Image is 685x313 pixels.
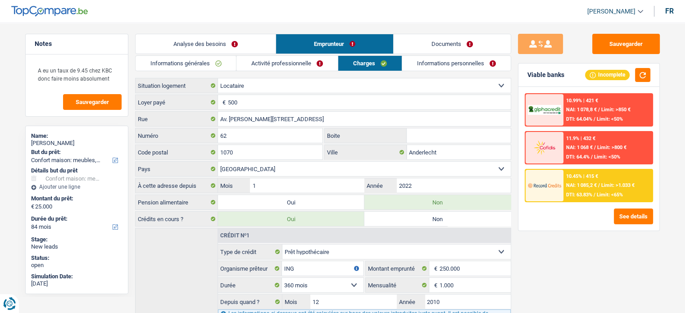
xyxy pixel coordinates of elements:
[31,215,121,222] label: Durée du prêt:
[366,278,430,292] label: Mensualité
[136,95,218,109] label: Loyer payé
[598,107,600,113] span: /
[31,203,34,210] span: €
[597,145,626,150] span: Limit: >800 €
[31,140,122,147] div: [PERSON_NAME]
[218,295,282,309] label: Depuis quand ?
[594,192,595,198] span: /
[31,236,122,243] div: Stage:
[218,95,228,109] span: €
[402,56,511,71] a: Informations personnelles
[528,105,561,115] img: AlphaCredit
[594,116,595,122] span: /
[528,139,561,156] img: Cofidis
[31,184,122,190] div: Ajouter une ligne
[31,132,122,140] div: Name:
[566,98,598,104] div: 10.99% | 421 €
[597,192,623,198] span: Limit: <65%
[250,178,364,193] input: MM
[587,8,635,15] span: [PERSON_NAME]
[394,34,511,54] a: Documents
[614,209,653,224] button: See details
[136,195,218,209] label: Pension alimentaire
[597,116,623,122] span: Limit: <50%
[594,154,620,160] span: Limit: <50%
[566,192,592,198] span: DTI: 63.83%
[591,154,593,160] span: /
[31,280,122,287] div: [DATE]
[31,149,121,156] label: But du prêt:
[218,245,282,259] label: Type de crédit
[397,295,425,309] label: Année
[601,107,631,113] span: Limit: >850 €
[429,278,439,292] span: €
[31,195,121,202] label: Montant du prêt:
[276,34,393,54] a: Emprunteur
[35,40,119,48] h5: Notes
[566,154,590,160] span: DTI: 64.4%
[396,178,510,193] input: AAAA
[585,70,630,80] div: Incomplete
[364,195,511,209] label: Non
[31,262,122,269] div: open
[592,34,660,54] button: Sauvegarder
[566,107,597,113] span: NAI: 1 078,8 €
[594,145,596,150] span: /
[566,145,593,150] span: NAI: 1 068 €
[218,278,282,292] label: Durée
[566,116,592,122] span: DTI: 64.04%
[528,177,561,194] img: Record Credits
[598,182,600,188] span: /
[136,145,218,159] label: Code postal
[282,295,310,309] label: Mois
[665,7,674,15] div: fr
[31,243,122,250] div: New leads
[31,273,122,280] div: Simulation Date:
[325,128,407,143] label: Boite
[218,261,282,276] label: Organisme prêteur
[566,136,595,141] div: 11.9% | 432 €
[31,167,122,174] div: Détails but du prêt
[566,182,597,188] span: NAI: 1 085,2 €
[218,233,252,238] div: Crédit nº1
[601,182,635,188] span: Limit: >1.033 €
[31,254,122,262] div: Status:
[136,212,218,226] label: Crédits en cours ?
[76,99,109,105] span: Sauvegarder
[136,112,218,126] label: Rue
[136,78,218,93] label: Situation logement
[310,295,396,309] input: MM
[580,4,643,19] a: [PERSON_NAME]
[566,173,598,179] div: 10.45% | 415 €
[366,261,430,276] label: Montant emprunté
[364,212,511,226] label: Non
[11,6,88,17] img: TopCompare Logo
[218,178,250,193] label: Mois
[364,178,396,193] label: Année
[429,261,439,276] span: €
[63,94,122,110] button: Sauvegarder
[136,34,276,54] a: Analyse des besoins
[527,71,564,79] div: Viable banks
[338,56,402,71] a: Charges
[218,195,364,209] label: Oui
[236,56,338,71] a: Activité professionnelle
[325,145,407,159] label: Ville
[136,128,218,143] label: Numéro
[136,178,218,193] label: À cette adresse depuis
[218,212,364,226] label: Oui
[425,295,511,309] input: AAAA
[136,56,236,71] a: Informations générales
[136,162,218,176] label: Pays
